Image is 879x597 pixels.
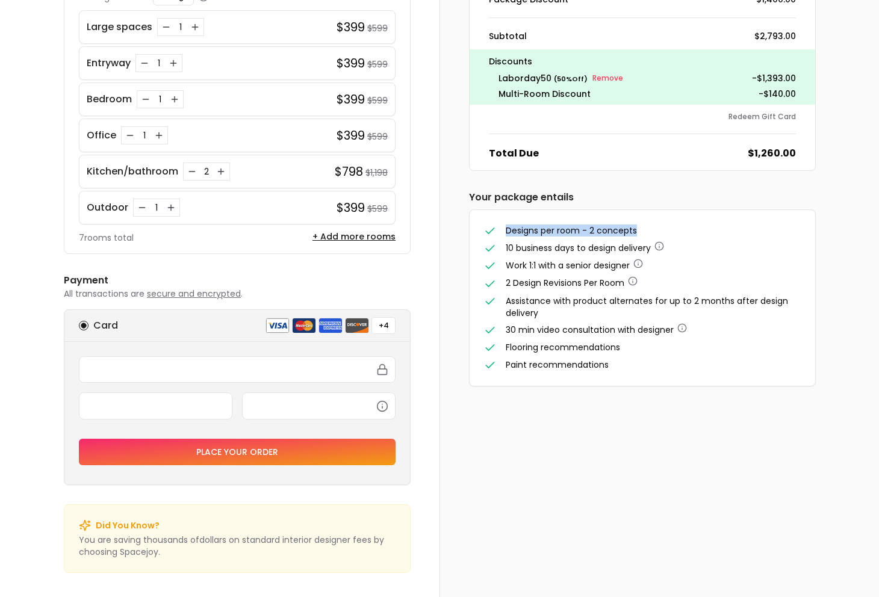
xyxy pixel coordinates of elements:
h4: $399 [337,19,365,36]
small: $599 [367,131,388,143]
button: Decrease quantity for Bedroom [140,93,152,105]
h4: $399 [337,127,365,144]
button: + Add more rooms [312,230,396,243]
span: Assistance with product alternates for up to 2 months after design delivery [506,295,788,319]
div: 1 [138,129,151,141]
p: Kitchen/bathroom [87,164,178,179]
button: +4 [371,317,396,334]
small: $599 [367,22,388,34]
h6: Card [93,318,118,333]
p: Bedroom [87,92,132,107]
span: Work 1:1 with a senior designer [506,259,630,271]
p: Outdoor [87,200,128,215]
button: Increase quantity for Entryway [167,57,179,69]
span: secure and encrypted [147,288,241,300]
p: Office [87,128,116,143]
iframe: Secure CVC input frame [250,400,388,411]
div: 1 [153,57,165,69]
button: Redeem Gift Card [728,112,796,122]
span: Paint recommendations [506,359,609,371]
button: Place your order [79,439,396,465]
h4: $399 [337,91,365,108]
button: Decrease quantity for Large spaces [160,21,172,33]
div: 1 [151,202,163,214]
span: laborday50 [499,72,551,84]
button: Decrease quantity for Office [124,129,136,141]
h6: Your package entails [469,190,816,205]
p: Large spaces [87,20,152,34]
span: 30 min video consultation with designer [506,324,674,336]
span: 2 Design Revisions Per Room [506,277,624,289]
p: You are saving thousands of dollar s on standard interior designer fees by choosing Spacejoy. [79,534,396,558]
iframe: Secure expiration date input frame [87,400,225,411]
h4: $798 [335,163,363,180]
button: Increase quantity for Large spaces [189,21,201,33]
dd: -$140.00 [759,88,796,100]
dd: $1,260.00 [748,146,796,161]
span: 10 business days to design delivery [506,242,651,254]
small: $599 [367,94,388,107]
button: Decrease quantity for Entryway [138,57,151,69]
h4: $399 [337,55,365,72]
dt: Multi-Room Discount [499,88,591,100]
h4: $399 [337,199,365,216]
div: 2 [200,165,213,178]
button: Increase quantity for Bedroom [169,93,181,105]
small: $599 [367,58,388,70]
div: 1 [154,93,166,105]
p: Discounts [489,54,796,69]
small: $599 [367,203,388,215]
button: Increase quantity for Office [153,129,165,141]
p: 7 rooms total [79,232,134,244]
small: Remove [592,73,623,83]
dt: Total Due [489,146,539,161]
h6: Payment [64,273,411,288]
small: $1,198 [365,167,388,179]
small: ( 50 % Off) [554,74,588,84]
iframe: Secure card number input frame [87,364,388,375]
img: visa [266,318,290,333]
p: All transactions are . [64,288,411,300]
p: - $1,393.00 [752,71,796,85]
img: discover [345,318,369,333]
button: Increase quantity for Kitchen/bathroom [215,165,227,178]
dt: Subtotal [489,30,527,42]
dd: $2,793.00 [754,30,796,42]
button: Decrease quantity for Outdoor [136,202,148,214]
button: Decrease quantity for Kitchen/bathroom [186,165,198,178]
p: Did You Know? [96,519,160,531]
button: Increase quantity for Outdoor [165,202,177,214]
p: Entryway [87,56,131,70]
img: american express [318,318,343,333]
div: 1 [175,21,187,33]
span: Flooring recommendations [506,341,620,353]
span: Designs per room - 2 concepts [506,224,637,237]
img: mastercard [292,318,316,333]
